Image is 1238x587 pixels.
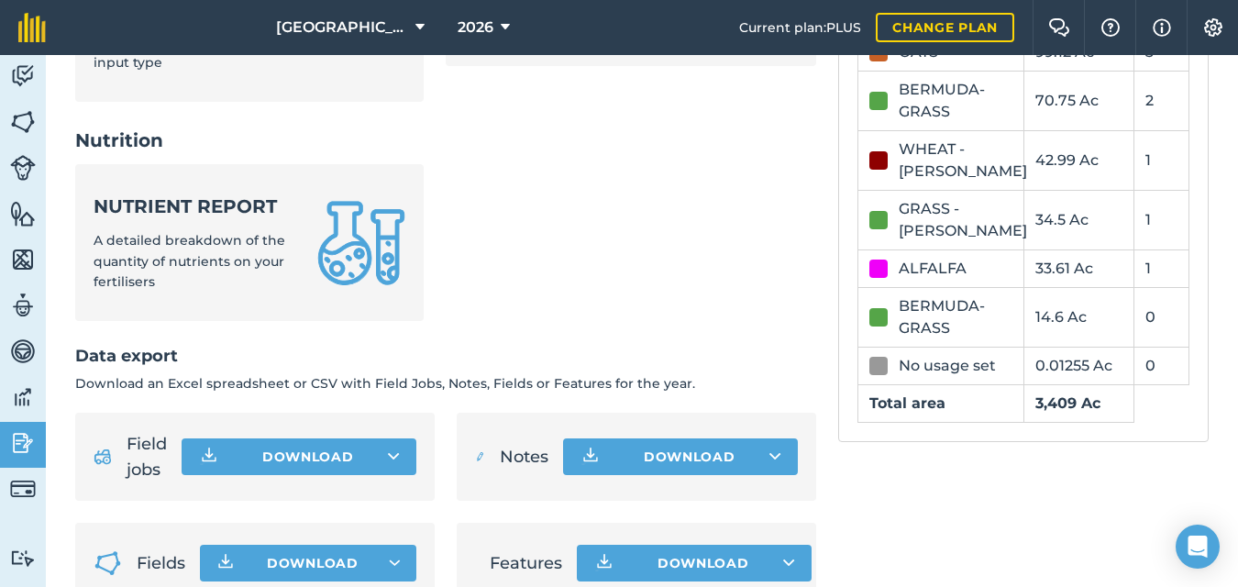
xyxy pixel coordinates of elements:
div: Open Intercom Messenger [1176,525,1220,569]
img: Nutrient report [317,199,405,287]
strong: Total area [869,394,945,412]
img: svg+xml;base64,PD94bWwgdmVyc2lvbj0iMS4wIiBlbmNvZGluZz0idXRmLTgiPz4KPCEtLSBHZW5lcmF0b3I6IEFkb2JlIE... [94,435,112,479]
strong: 3,409 Ac [1035,394,1100,412]
button: Download [577,545,812,581]
img: svg+xml;base64,PHN2ZyB4bWxucz0iaHR0cDovL3d3dy53My5vcmcvMjAwMC9zdmciIHdpZHRoPSI1NiIgaGVpZ2h0PSI2MC... [10,246,36,273]
span: 2026 [458,17,493,39]
a: Change plan [876,13,1014,42]
img: svg+xml;base64,PD94bWwgdmVyc2lvbj0iMS4wIiBlbmNvZGluZz0idXRmLTgiPz4KPCEtLSBHZW5lcmF0b3I6IEFkb2JlIE... [10,62,36,90]
span: Fields [137,550,185,576]
img: svg+xml;base64,PD94bWwgdmVyc2lvbj0iMS4wIiBlbmNvZGluZz0idXRmLTgiPz4KPCEtLSBHZW5lcmF0b3I6IEFkb2JlIE... [10,155,36,181]
td: 0 [1133,287,1188,347]
img: svg+xml;base64,PD94bWwgdmVyc2lvbj0iMS4wIiBlbmNvZGluZz0idXRmLTgiPz4KPCEtLSBHZW5lcmF0b3I6IEFkb2JlIE... [10,383,36,411]
td: 33.61 Ac [1023,249,1133,287]
img: Two speech bubbles overlapping with the left bubble in the forefront [1048,18,1070,37]
h2: Nutrition [75,127,816,153]
span: [GEOGRAPHIC_DATA] [276,17,408,39]
td: 34.5 Ac [1023,190,1133,249]
button: Download [200,545,416,581]
a: Nutrient reportA detailed breakdown of the quantity of nutrients on your fertilisers [75,164,424,321]
div: WHEAT - [PERSON_NAME] [899,138,1027,183]
img: Download icon [198,446,220,468]
td: 42.99 Ac [1023,130,1133,190]
div: BERMUDA-GRASS [899,79,1012,123]
img: Fields icon [94,541,122,585]
img: svg+xml;base64,PHN2ZyB4bWxucz0iaHR0cDovL3d3dy53My5vcmcvMjAwMC9zdmciIHdpZHRoPSI1NiIgaGVpZ2h0PSI2MC... [10,108,36,136]
img: svg+xml;base64,PD94bWwgdmVyc2lvbj0iMS4wIiBlbmNvZGluZz0idXRmLTgiPz4KPCEtLSBHZW5lcmF0b3I6IEFkb2JlIE... [10,338,36,365]
td: 0 [1133,347,1188,384]
td: 14.6 Ac [1023,287,1133,347]
img: svg+xml;base64,PD94bWwgdmVyc2lvbj0iMS4wIiBlbmNvZGluZz0idXRmLTgiPz4KPCEtLSBHZW5lcmF0b3I6IEFkb2JlIE... [475,435,485,479]
div: No usage set [899,355,996,377]
img: Download icon [593,552,615,574]
div: BERMUDA-GRASS [899,295,1012,339]
td: 1 [1133,130,1188,190]
h2: Data export [75,343,816,370]
span: Current plan : PLUS [739,17,861,38]
img: A cog icon [1202,18,1224,37]
span: Notes [500,444,548,470]
span: Breakdown of input spending for the farm year per field by input type [94,13,295,71]
button: Download [563,438,798,475]
span: Download [267,554,359,572]
img: Download icon [580,446,602,468]
span: A detailed breakdown of the quantity of nutrients on your fertilisers [94,232,285,290]
span: Field jobs [127,431,167,482]
p: Download an Excel spreadsheet or CSV with Field Jobs, Notes, Fields or Features for the year. [75,373,816,393]
img: svg+xml;base64,PHN2ZyB4bWxucz0iaHR0cDovL3d3dy53My5vcmcvMjAwMC9zdmciIHdpZHRoPSI1NiIgaGVpZ2h0PSI2MC... [10,200,36,227]
img: A question mark icon [1100,18,1122,37]
img: svg+xml;base64,PD94bWwgdmVyc2lvbj0iMS4wIiBlbmNvZGluZz0idXRmLTgiPz4KPCEtLSBHZW5lcmF0b3I6IEFkb2JlIE... [10,549,36,567]
img: svg+xml;base64,PHN2ZyB4bWxucz0iaHR0cDovL3d3dy53My5vcmcvMjAwMC9zdmciIHdpZHRoPSIxNyIgaGVpZ2h0PSIxNy... [1153,17,1171,39]
td: 1 [1133,190,1188,249]
img: svg+xml;base64,PD94bWwgdmVyc2lvbj0iMS4wIiBlbmNvZGluZz0idXRmLTgiPz4KPCEtLSBHZW5lcmF0b3I6IEFkb2JlIE... [10,429,36,457]
img: fieldmargin Logo [18,13,46,42]
td: 2 [1133,71,1188,130]
span: Features [490,550,562,576]
td: 1 [1133,249,1188,287]
td: 70.75 Ac [1023,71,1133,130]
img: svg+xml;base64,PD94bWwgdmVyc2lvbj0iMS4wIiBlbmNvZGluZz0idXRmLTgiPz4KPCEtLSBHZW5lcmF0b3I6IEFkb2JlIE... [10,292,36,319]
button: Download [182,438,416,475]
td: 0.01255 Ac [1023,347,1133,384]
strong: Nutrient report [94,194,295,219]
img: svg+xml;base64,PD94bWwgdmVyc2lvbj0iMS4wIiBlbmNvZGluZz0idXRmLTgiPz4KPCEtLSBHZW5lcmF0b3I6IEFkb2JlIE... [10,476,36,502]
div: GRASS - [PERSON_NAME] [899,198,1027,242]
div: ALFALFA [899,258,967,280]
